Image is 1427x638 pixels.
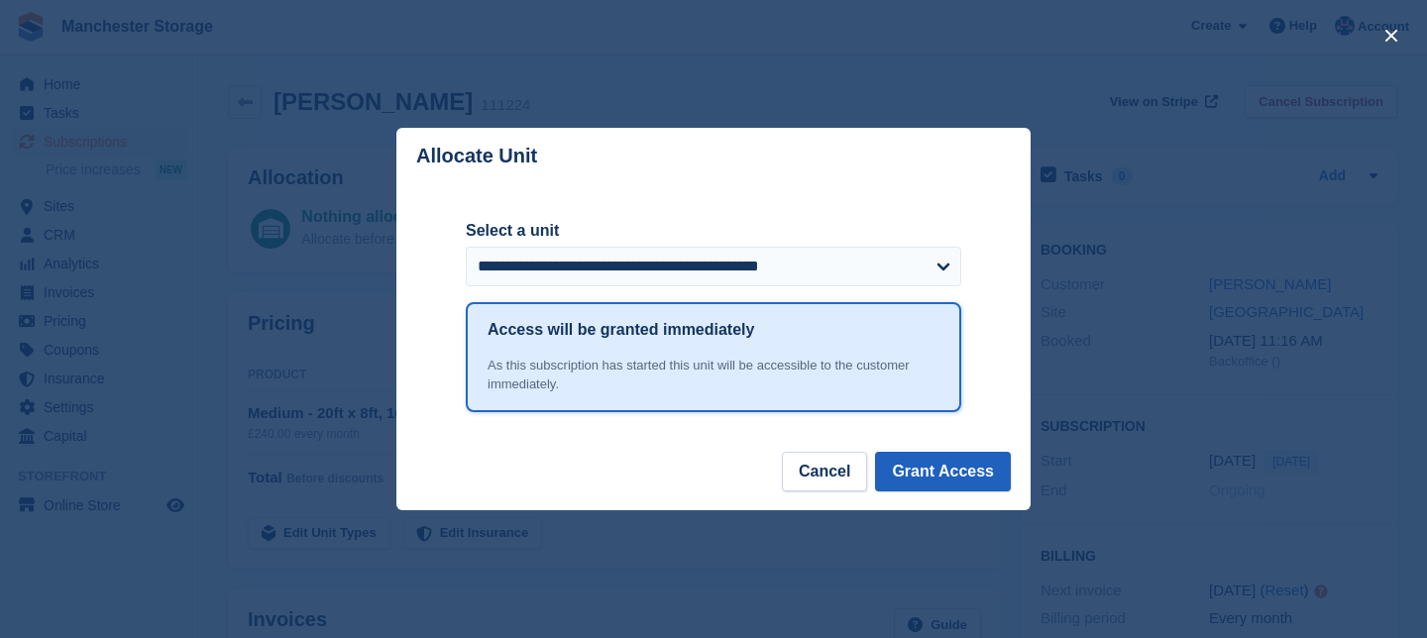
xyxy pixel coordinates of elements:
button: close [1375,20,1407,52]
label: Select a unit [466,219,961,243]
h1: Access will be granted immediately [488,318,754,342]
button: Cancel [782,452,867,491]
button: Grant Access [875,452,1011,491]
div: As this subscription has started this unit will be accessible to the customer immediately. [488,356,939,394]
p: Allocate Unit [416,145,537,167]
